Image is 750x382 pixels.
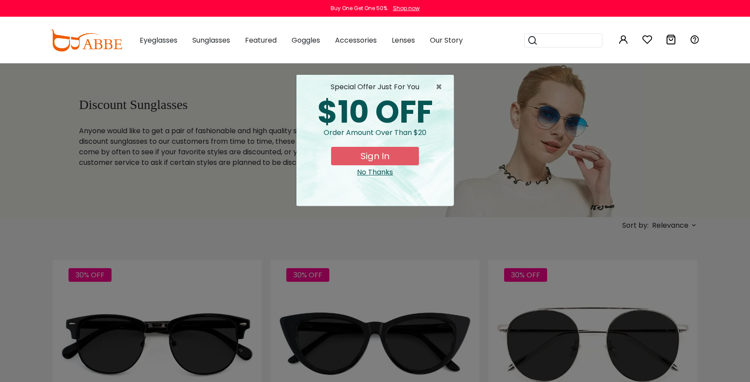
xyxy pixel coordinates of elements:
div: $10 OFF [303,97,447,127]
div: Close [303,167,447,178]
span: × [436,82,447,92]
span: Lenses [392,35,415,45]
div: Buy One Get One 50% [331,4,387,12]
span: Eyeglasses [140,35,177,45]
span: Goggles [292,35,320,45]
button: Close [436,82,447,92]
a: Shop now [389,4,420,12]
span: Sunglasses [192,35,230,45]
div: Shop now [393,4,420,12]
div: Order amount over than $20 [303,127,447,147]
img: abbeglasses.com [50,29,122,51]
span: Accessories [335,35,377,45]
div: special offer just for you [303,82,447,92]
button: Sign In [331,147,419,165]
span: Featured [245,35,277,45]
span: Our Story [430,35,463,45]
